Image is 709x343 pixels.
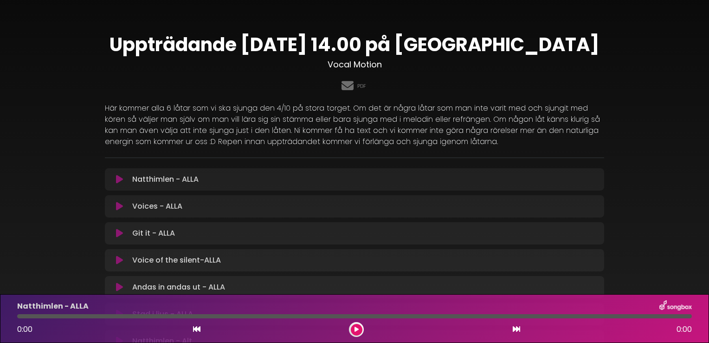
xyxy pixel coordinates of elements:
span: 0:00 [17,324,32,335]
p: Voices - ALLA [132,201,182,212]
p: Andas in andas ut - ALLA [132,282,225,293]
a: PDF [357,82,366,90]
p: Git it - ALLA [132,228,175,239]
p: Natthimlen - ALLA [132,174,199,185]
p: Natthimlen - ALLA [17,301,89,312]
p: Här kommer alla 6 låtar som vi ska sjunga den 4/10 på stora torget. Om det är några låtar som man... [105,103,604,147]
h3: Vocal Motion [105,59,604,70]
span: 0:00 [677,324,692,335]
p: Voice of the silent-ALLA [132,255,221,266]
h1: Uppträdande [DATE] 14.00 på [GEOGRAPHIC_DATA] [105,33,604,56]
img: songbox-logo-white.png [659,300,692,312]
